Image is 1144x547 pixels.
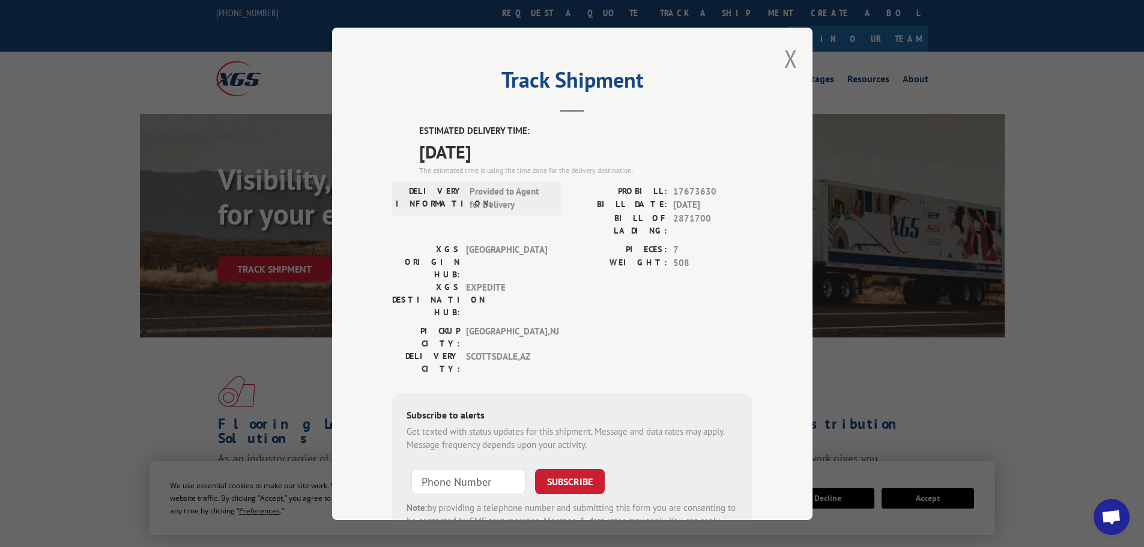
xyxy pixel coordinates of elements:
[392,349,460,375] label: DELIVERY CITY:
[392,280,460,318] label: XGS DESTINATION HUB:
[392,243,460,280] label: XGS ORIGIN HUB:
[407,501,428,513] strong: Note:
[407,425,738,452] div: Get texted with status updates for this shipment. Message and data rates may apply. Message frequ...
[466,243,547,280] span: [GEOGRAPHIC_DATA]
[673,256,752,270] span: 508
[673,184,752,198] span: 17673630
[419,138,752,165] span: [DATE]
[784,43,797,74] button: Close modal
[407,501,738,542] div: by providing a telephone number and submitting this form you are consenting to be contacted by SM...
[1094,499,1130,535] div: Open chat
[673,243,752,256] span: 7
[572,198,667,212] label: BILL DATE:
[466,349,547,375] span: SCOTTSDALE , AZ
[419,124,752,138] label: ESTIMATED DELIVERY TIME:
[673,211,752,237] span: 2871700
[396,184,464,211] label: DELIVERY INFORMATION:
[470,184,551,211] span: Provided to Agent for Delivery
[407,407,738,425] div: Subscribe to alerts
[466,324,547,349] span: [GEOGRAPHIC_DATA] , NJ
[572,243,667,256] label: PIECES:
[572,256,667,270] label: WEIGHT:
[572,184,667,198] label: PROBILL:
[673,198,752,212] span: [DATE]
[535,468,605,494] button: SUBSCRIBE
[466,280,547,318] span: EXPEDITE
[392,324,460,349] label: PICKUP CITY:
[419,165,752,175] div: The estimated time is using the time zone for the delivery destination.
[392,71,752,94] h2: Track Shipment
[411,468,525,494] input: Phone Number
[572,211,667,237] label: BILL OF LADING:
